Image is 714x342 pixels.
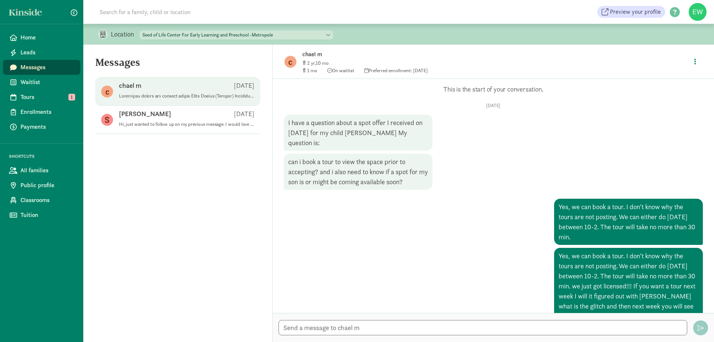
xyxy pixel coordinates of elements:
a: Preview your profile [597,6,665,18]
span: Preview your profile [610,7,661,16]
span: All families [20,166,74,175]
a: Leads [3,45,80,60]
p: Hi, just wanted to follow up on my previous message. I would love to tour your daycare. [119,121,254,127]
p: [PERSON_NAME] [119,109,171,118]
a: Public profile [3,178,80,193]
span: 10 [316,60,329,66]
a: Messages [3,60,80,75]
span: Home [20,33,74,42]
a: All families [3,163,80,178]
span: Waitlist [20,78,74,87]
p: This is the start of your conversation. [284,85,703,94]
span: On waitlist [327,67,354,74]
a: Classrooms [3,193,80,208]
h5: Messages [83,57,272,74]
p: [DATE] [234,109,254,118]
span: Enrollments [20,108,74,116]
span: 2 [307,60,316,66]
span: 1 [68,94,75,100]
span: Preferred enrollment: [DATE] [364,67,428,74]
p: Location [111,30,139,39]
span: Tours [20,93,74,102]
a: Tours 1 [3,90,80,105]
a: Waitlist [3,75,80,90]
div: Yes, we can book a tour. I don't know why the tours are not posting. We can either do [DATE] betw... [554,248,703,324]
span: Leads [20,48,74,57]
span: 1 [307,67,317,74]
a: Enrollments [3,105,80,119]
div: can i book a tour to view the space prior to accepting? and i also need to know if a spot for my ... [284,154,432,190]
a: Home [3,30,80,45]
p: [DATE] [284,103,703,109]
span: Messages [20,63,74,72]
span: Tuition [20,211,74,220]
p: chael m [302,49,537,60]
a: Payments [3,119,80,134]
span: Public profile [20,181,74,190]
span: Payments [20,122,74,131]
figure: c [284,56,296,68]
p: [DATE] [234,81,254,90]
div: I have a question about a spot offer I received on [DATE] for my child [PERSON_NAME] My question is: [284,115,432,151]
div: Yes, we can book a tour. I don't know why the tours are not posting. We can either do [DATE] betw... [554,199,703,245]
p: Loremipsu dolors am consect adipis Elits Doeius (Tempor) Incididun Utlabore Etdo ma Aliq Enimad m... [119,93,254,99]
figure: c [101,86,113,98]
figure: S [101,114,113,126]
p: chael m [119,81,141,90]
input: Search for a family, child or location [95,4,304,19]
span: Classrooms [20,196,74,205]
a: Tuition [3,208,80,223]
